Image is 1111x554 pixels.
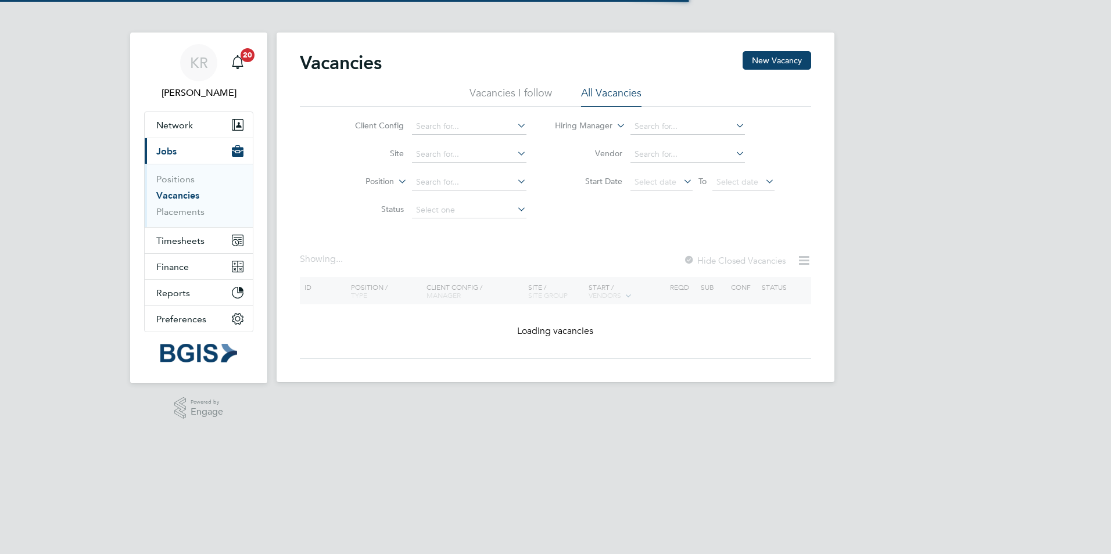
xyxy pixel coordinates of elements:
[635,177,676,187] span: Select date
[630,146,745,163] input: Search for...
[156,287,190,298] span: Reports
[144,44,253,100] a: KR[PERSON_NAME]
[412,118,526,135] input: Search for...
[630,118,745,135] input: Search for...
[144,344,253,362] a: Go to home page
[555,148,622,159] label: Vendor
[156,235,205,246] span: Timesheets
[145,280,253,305] button: Reports
[581,86,641,107] li: All Vacancies
[716,177,758,187] span: Select date
[145,228,253,253] button: Timesheets
[337,120,404,131] label: Client Config
[555,176,622,186] label: Start Date
[174,397,224,419] a: Powered byEngage
[145,138,253,164] button: Jobs
[160,344,237,362] img: bgis-logo-retina.png
[145,254,253,279] button: Finance
[337,148,404,159] label: Site
[144,86,253,100] span: Kirsty Roberts
[412,202,526,218] input: Select one
[145,306,253,332] button: Preferences
[130,33,267,383] nav: Main navigation
[156,206,205,217] a: Placements
[145,164,253,227] div: Jobs
[546,120,612,132] label: Hiring Manager
[156,190,199,201] a: Vacancies
[190,55,208,70] span: KR
[327,176,394,188] label: Position
[412,146,526,163] input: Search for...
[470,86,552,107] li: Vacancies I follow
[145,112,253,138] button: Network
[156,120,193,131] span: Network
[156,146,177,157] span: Jobs
[156,174,195,185] a: Positions
[412,174,526,190] input: Search for...
[695,174,710,189] span: To
[336,253,343,265] span: ...
[743,51,811,70] button: New Vacancy
[241,48,255,62] span: 20
[300,253,345,265] div: Showing
[191,397,223,407] span: Powered by
[337,204,404,214] label: Status
[156,261,189,272] span: Finance
[156,314,206,325] span: Preferences
[683,255,786,266] label: Hide Closed Vacancies
[191,407,223,417] span: Engage
[300,51,382,74] h2: Vacancies
[226,44,249,81] a: 20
